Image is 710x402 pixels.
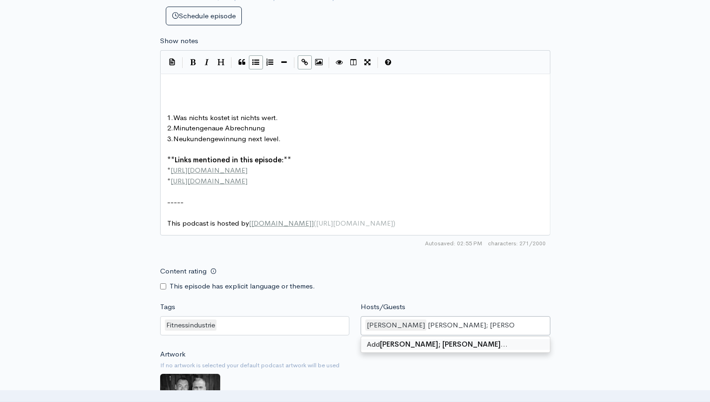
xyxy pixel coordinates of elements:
span: 2. [167,123,173,132]
div: [PERSON_NAME] [365,319,426,331]
label: Content rating [160,262,207,281]
button: Quote [235,55,249,69]
button: Toggle Preview [332,55,347,69]
button: Insert Horizontal Line [277,55,291,69]
i: | [378,57,378,68]
button: Schedule episode [166,7,242,26]
label: Show notes [160,36,198,46]
button: Toggle Side by Side [347,55,361,69]
i: | [182,57,183,68]
span: ----- [167,197,184,206]
span: This podcast is hosted by [167,219,395,228]
label: Artwork [160,349,185,360]
span: Autosaved: 02:55 PM [425,239,482,248]
i: | [294,57,295,68]
button: Numbered List [263,55,277,69]
div: Fitnessindustrie [165,319,216,331]
button: Bold [186,55,200,69]
span: 271/2000 [488,239,546,248]
button: Toggle Fullscreen [361,55,375,69]
span: [URL][DOMAIN_NAME] [170,176,247,185]
span: Minutengenaue Abrechnung [173,123,265,132]
label: Tags [160,302,175,312]
button: Italic [200,55,214,69]
label: This episode has explicit language or themes. [170,281,315,292]
span: 3. [167,134,173,143]
span: [URL][DOMAIN_NAME] [316,219,393,228]
span: [URL][DOMAIN_NAME] [170,166,247,174]
span: Was nichts kostet ist nichts wert. [173,113,278,122]
button: Insert Show Notes Template [165,55,179,69]
span: 1. [167,113,173,122]
button: Generic List [249,55,263,69]
span: [DOMAIN_NAME] [251,219,311,228]
small: If no artwork is selected your default podcast artwork will be used [160,361,550,370]
button: Markdown Guide [381,55,395,69]
button: Create Link [298,55,312,69]
div: Add … [361,339,550,350]
span: [ [249,219,251,228]
button: Heading [214,55,228,69]
span: Links mentioned in this episode: [175,155,284,164]
span: ] [311,219,314,228]
span: ) [393,219,395,228]
label: Hosts/Guests [361,302,405,312]
strong: [PERSON_NAME]; [PERSON_NAME] [380,340,501,349]
i: | [231,57,232,68]
i: | [329,57,330,68]
button: Insert Image [312,55,326,69]
span: Neukundengewinnung next level. [173,134,281,143]
span: ( [314,219,316,228]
